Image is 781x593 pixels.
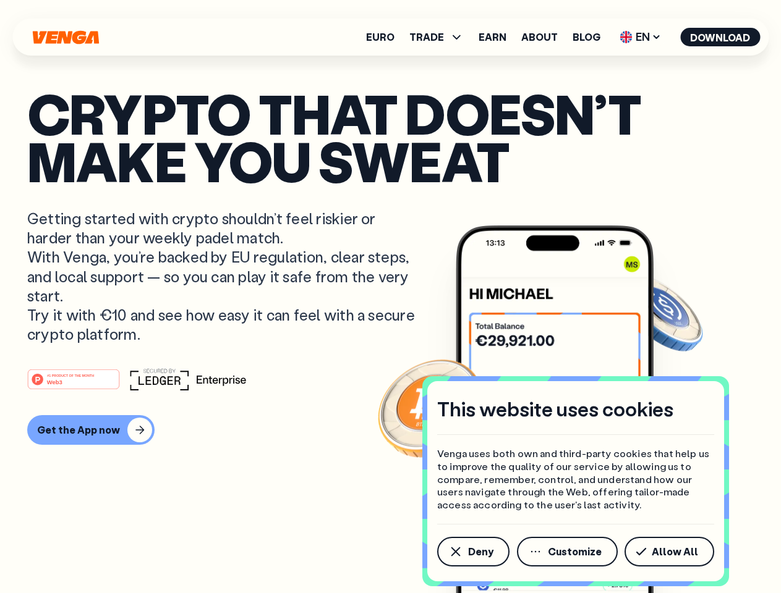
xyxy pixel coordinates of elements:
[652,547,698,557] span: Allow All
[27,376,120,392] a: #1 PRODUCT OF THE MONTHWeb3
[47,374,94,377] tspan: #1 PRODUCT OF THE MONTH
[27,415,754,445] a: Get the App now
[620,31,632,43] img: flag-uk
[37,424,120,436] div: Get the App now
[409,30,464,44] span: TRADE
[680,28,760,46] button: Download
[27,415,155,445] button: Get the App now
[27,90,754,184] p: Crypto that doesn’t make you sweat
[479,32,506,42] a: Earn
[517,537,618,566] button: Customize
[468,547,493,557] span: Deny
[409,32,444,42] span: TRADE
[366,32,395,42] a: Euro
[625,537,714,566] button: Allow All
[521,32,558,42] a: About
[437,447,714,511] p: Venga uses both own and third-party cookies that help us to improve the quality of our service by...
[617,269,706,358] img: USDC coin
[31,30,100,44] svg: Home
[573,32,600,42] a: Blog
[47,379,62,385] tspan: Web3
[437,537,510,566] button: Deny
[27,209,418,343] p: Getting started with crypto shouldn’t feel riskier or harder than your weekly padel match. With V...
[615,27,665,47] span: EN
[375,352,487,463] img: Bitcoin
[437,396,673,422] h4: This website uses cookies
[548,547,602,557] span: Customize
